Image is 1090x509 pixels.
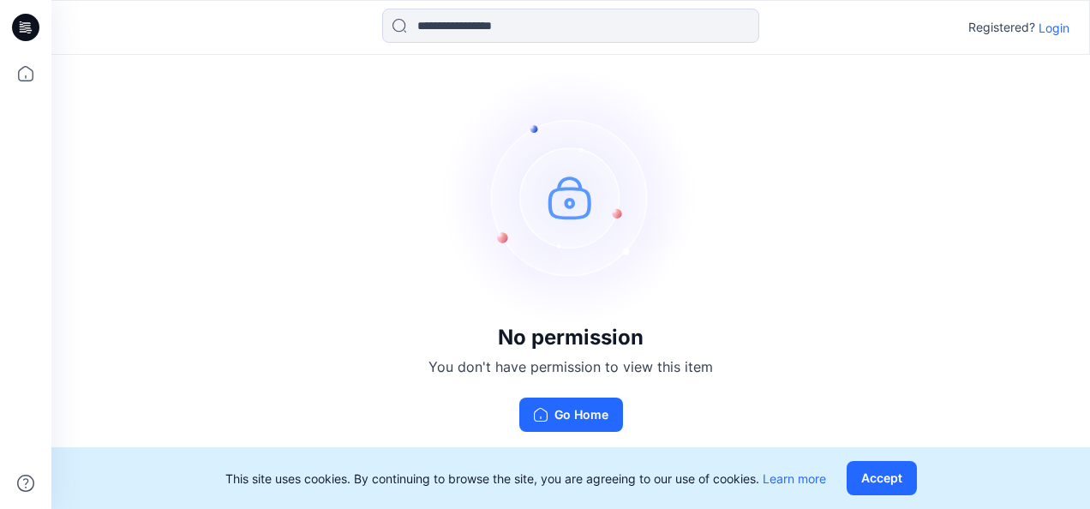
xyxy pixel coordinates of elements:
img: no-perm.svg [442,69,699,326]
p: Registered? [968,17,1035,38]
p: This site uses cookies. By continuing to browse the site, you are agreeing to our use of cookies. [225,470,826,488]
a: Learn more [763,471,826,486]
h3: No permission [428,326,713,350]
button: Accept [847,461,917,495]
button: Go Home [519,398,623,432]
p: Login [1039,19,1069,37]
p: You don't have permission to view this item [428,356,713,377]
